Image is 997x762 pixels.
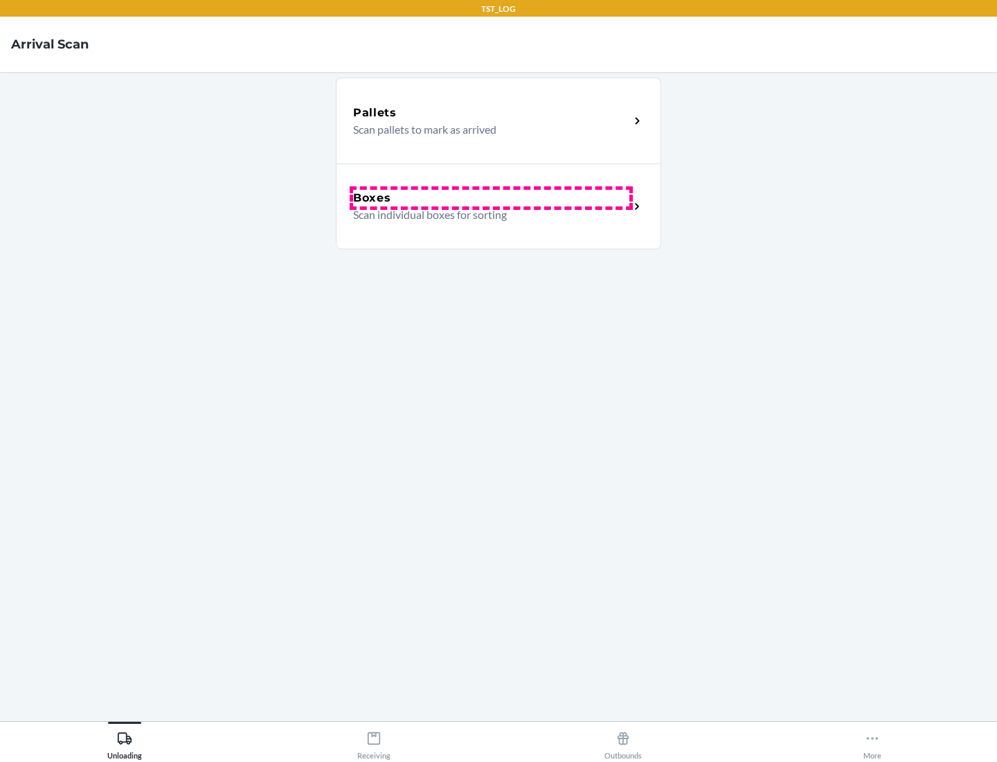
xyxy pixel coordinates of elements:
[353,105,397,121] h5: Pallets
[357,725,390,760] div: Receiving
[336,78,661,163] a: PalletsScan pallets to mark as arrived
[11,35,89,53] h4: Arrival Scan
[353,121,618,138] p: Scan pallets to mark as arrived
[353,206,618,223] p: Scan individual boxes for sorting
[748,722,997,760] button: More
[107,725,142,760] div: Unloading
[249,722,498,760] button: Receiving
[353,190,391,206] h5: Boxes
[498,722,748,760] button: Outbounds
[336,163,661,249] a: BoxesScan individual boxes for sorting
[863,725,881,760] div: More
[481,3,516,15] p: TST_LOG
[604,725,642,760] div: Outbounds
